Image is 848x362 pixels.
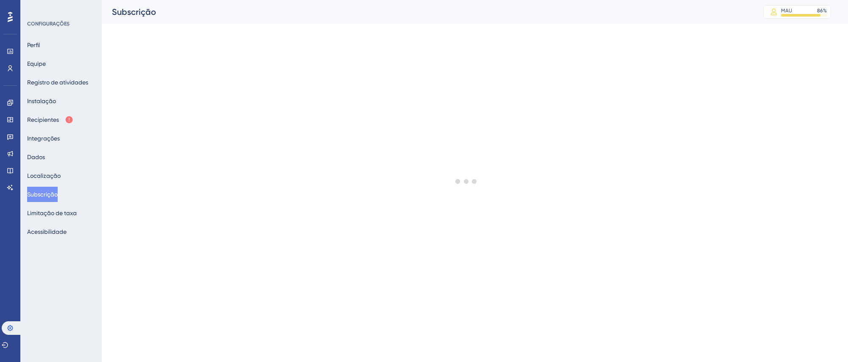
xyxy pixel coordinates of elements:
font: CONFIGURAÇÕES [27,21,70,27]
font: Subscrição [112,7,156,17]
font: Integrações [27,135,60,142]
font: Limitação de taxa [27,210,77,216]
button: Subscrição [27,187,58,202]
button: Registro de atividades [27,75,88,90]
button: Recipientes [27,112,73,127]
font: Recipientes [27,116,59,123]
button: Equipe [27,56,46,71]
button: Limitação de taxa [27,205,77,221]
button: Perfil [27,37,40,53]
font: Localização [27,172,61,179]
font: Instalação [27,98,56,104]
font: Acessibilidade [27,228,67,235]
button: Integrações [27,131,60,146]
font: Equipe [27,60,46,67]
font: Dados [27,154,45,160]
font: Subscrição [27,191,58,198]
font: MAU [781,8,792,14]
button: Dados [27,149,45,165]
button: Localização [27,168,61,183]
font: 86 [817,8,823,14]
button: Instalação [27,93,56,109]
button: Acessibilidade [27,224,67,239]
font: % [823,8,827,14]
font: Perfil [27,42,40,48]
font: Registro de atividades [27,79,88,86]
